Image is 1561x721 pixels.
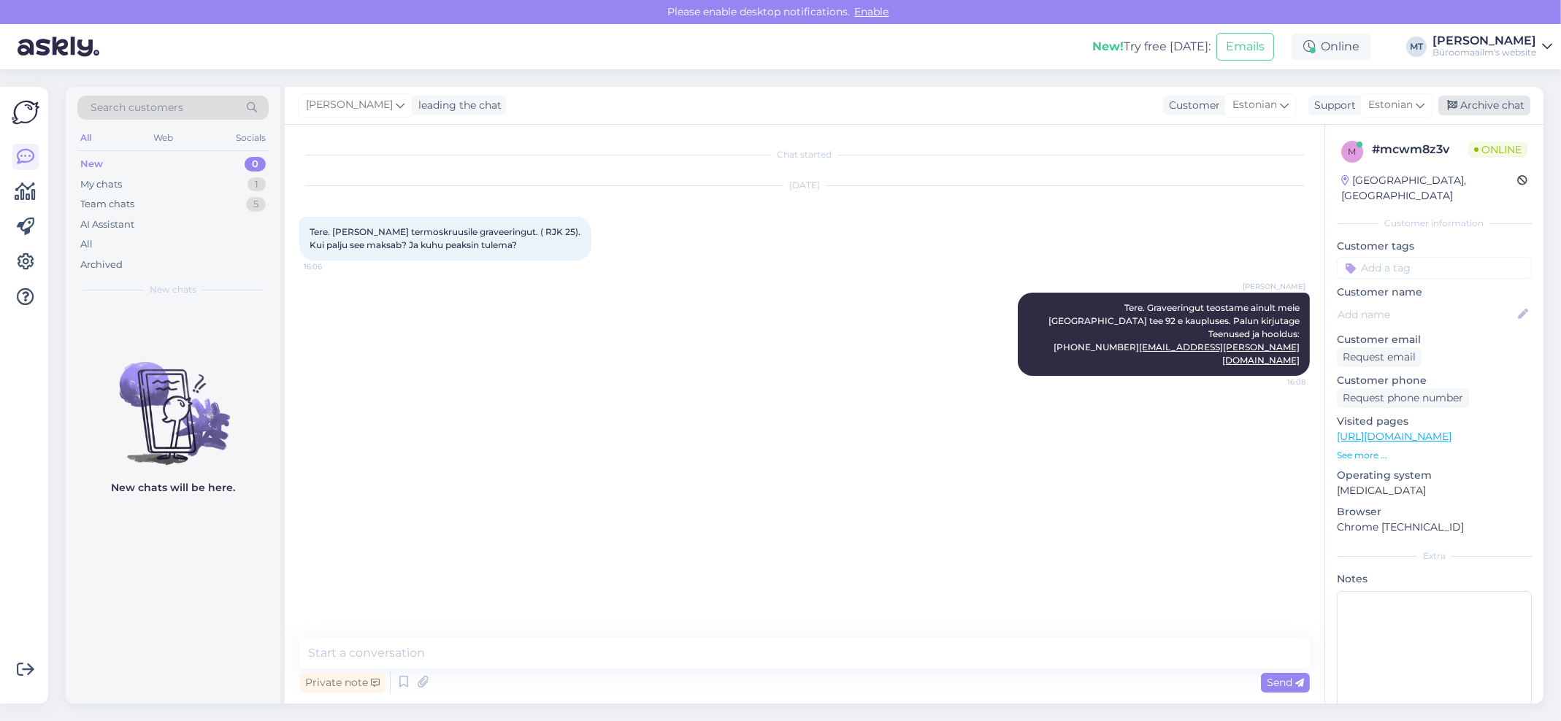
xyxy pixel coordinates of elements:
[150,283,196,296] span: New chats
[1216,33,1274,61] button: Emails
[304,261,358,272] span: 16:06
[299,179,1310,192] div: [DATE]
[245,157,266,171] div: 0
[1438,96,1530,115] div: Archive chat
[1432,35,1536,47] div: [PERSON_NAME]
[1337,449,1532,462] p: See more ...
[1337,550,1532,563] div: Extra
[1337,239,1532,254] p: Customer tags
[1139,342,1300,366] a: [EMAIL_ADDRESS][PERSON_NAME][DOMAIN_NAME]
[1341,173,1517,204] div: [GEOGRAPHIC_DATA], [GEOGRAPHIC_DATA]
[1337,504,1532,520] p: Browser
[111,480,235,496] p: New chats will be here.
[91,100,183,115] span: Search customers
[80,197,134,212] div: Team chats
[1308,98,1356,113] div: Support
[1048,302,1302,366] span: Tere. Graveeringut teostame ainult meie [GEOGRAPHIC_DATA] tee 92 e kaupluses. Palun kirjutage Tee...
[1163,98,1220,113] div: Customer
[80,237,93,252] div: All
[1432,35,1552,58] a: [PERSON_NAME]Büroomaailm's website
[77,128,94,147] div: All
[233,128,269,147] div: Socials
[1337,430,1451,443] a: [URL][DOMAIN_NAME]
[1092,38,1211,55] div: Try free [DATE]:
[1337,332,1532,347] p: Customer email
[1406,36,1427,57] div: MT
[1337,520,1532,535] p: Chrome [TECHNICAL_ID]
[306,97,393,113] span: [PERSON_NAME]
[1372,141,1468,158] div: # mcwm8z3v
[1337,414,1532,429] p: Visited pages
[1468,142,1527,158] span: Online
[1337,257,1532,279] input: Add a tag
[1368,97,1413,113] span: Estonian
[1337,571,1532,587] p: Notes
[80,177,122,192] div: My chats
[310,226,583,250] span: Tere. [PERSON_NAME] termoskruusile graveeringut. ( RJK 25). Kui palju see maksab? Ja kuhu peaksin...
[1232,97,1277,113] span: Estonian
[246,197,266,212] div: 5
[80,217,134,232] div: AI Assistant
[80,258,123,272] div: Archived
[1337,217,1532,230] div: Customer information
[66,336,280,467] img: No chats
[1267,676,1304,689] span: Send
[413,98,502,113] div: leading the chat
[80,157,103,171] div: New
[1349,146,1357,157] span: m
[1337,347,1422,367] div: Request email
[151,128,177,147] div: Web
[299,673,386,693] div: Private note
[1432,47,1536,58] div: Büroomaailm's website
[1337,285,1532,300] p: Customer name
[299,148,1310,161] div: Chat started
[851,5,894,18] span: Enable
[1251,377,1305,388] span: 16:08
[1337,483,1532,498] p: [MEDICAL_DATA]
[1092,39,1124,53] b: New!
[1337,468,1532,483] p: Operating system
[1338,306,1515,323] input: Add name
[248,177,266,192] div: 1
[1337,388,1469,408] div: Request phone number
[1337,373,1532,388] p: Customer phone
[12,99,39,126] img: Askly Logo
[1292,34,1371,60] div: Online
[1243,281,1305,292] span: [PERSON_NAME]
